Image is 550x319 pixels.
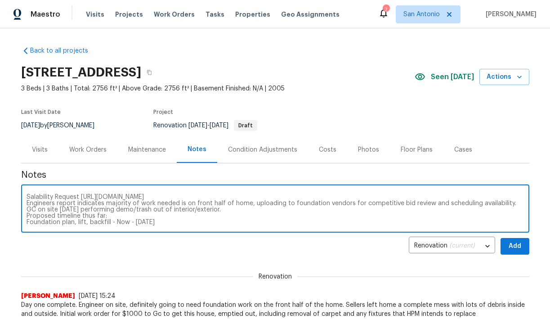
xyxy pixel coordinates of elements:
[153,109,173,115] span: Project
[154,10,195,19] span: Work Orders
[508,241,522,252] span: Add
[501,238,529,255] button: Add
[487,72,522,83] span: Actions
[32,145,48,154] div: Visits
[21,46,107,55] a: Back to all projects
[253,272,297,281] span: Renovation
[188,145,206,154] div: Notes
[153,122,257,129] span: Renovation
[128,145,166,154] div: Maintenance
[21,109,61,115] span: Last Visit Date
[86,10,104,19] span: Visits
[210,122,228,129] span: [DATE]
[21,120,105,131] div: by [PERSON_NAME]
[235,123,256,128] span: Draft
[188,122,228,129] span: -
[21,122,40,129] span: [DATE]
[449,243,475,249] span: (current)
[27,194,524,225] textarea: Salability Request [URL][DOMAIN_NAME] Engineers report indicates majority of work needed is on fr...
[21,171,529,180] span: Notes
[479,69,529,85] button: Actions
[21,68,141,77] h2: [STREET_ADDRESS]
[31,10,60,19] span: Maestro
[319,145,336,154] div: Costs
[21,292,75,301] span: [PERSON_NAME]
[431,72,474,81] span: Seen [DATE]
[403,10,440,19] span: San Antonio
[69,145,107,154] div: Work Orders
[21,301,529,319] span: Day one complete. Engineer on site, definitely going to need foundation work on the front half of...
[228,145,297,154] div: Condition Adjustments
[401,145,433,154] div: Floor Plans
[281,10,340,19] span: Geo Assignments
[115,10,143,19] span: Projects
[454,145,472,154] div: Cases
[79,293,116,299] span: [DATE] 15:24
[235,10,270,19] span: Properties
[383,5,389,14] div: 7
[409,235,495,257] div: Renovation (current)
[188,122,207,129] span: [DATE]
[21,84,415,93] span: 3 Beds | 3 Baths | Total: 2756 ft² | Above Grade: 2756 ft² | Basement Finished: N/A | 2005
[482,10,537,19] span: [PERSON_NAME]
[358,145,379,154] div: Photos
[206,11,224,18] span: Tasks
